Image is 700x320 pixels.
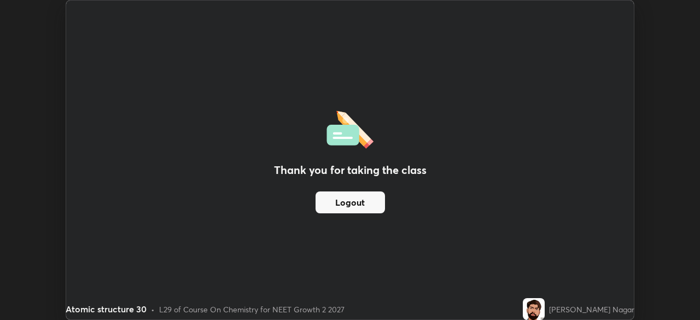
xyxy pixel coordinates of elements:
img: offlineFeedback.1438e8b3.svg [326,107,374,149]
div: Atomic structure 30 [66,302,147,316]
div: [PERSON_NAME] Nagar [549,304,634,315]
div: L29 of Course On Chemistry for NEET Growth 2 2027 [159,304,345,315]
h2: Thank you for taking the class [274,162,427,178]
img: 8a6df0ca86aa4bafae21e328bd8b9af3.jpg [523,298,545,320]
button: Logout [316,191,385,213]
div: • [151,304,155,315]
